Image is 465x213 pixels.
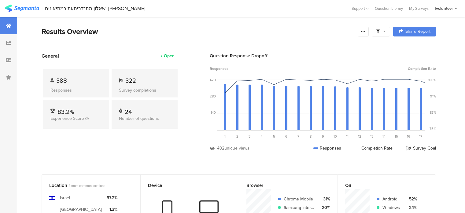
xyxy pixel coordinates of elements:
span: Experience Score [50,115,84,122]
div: 31% [319,196,330,202]
div: 492 [217,145,224,151]
div: 97.2% [107,195,117,201]
span: 11 [346,134,349,139]
span: 10 [334,134,337,139]
div: [GEOGRAPHIC_DATA] [60,206,102,213]
div: Device [148,182,222,189]
div: Question Response Dropoff [210,52,436,59]
span: 4 most common locations [68,183,105,188]
div: Open [164,53,175,59]
span: 1 [224,134,226,139]
div: 140 [211,110,216,115]
span: Completion Rate [408,66,436,71]
div: Responses [50,87,102,93]
div: Completion Rate [355,145,393,151]
a: Question Library [372,6,406,11]
div: Windows [382,204,401,211]
div: | [42,5,42,12]
span: 9 [322,134,324,139]
span: 388 [56,76,67,85]
div: Support [352,4,369,13]
div: OS [345,182,419,189]
div: שאלון מתנדבים/ות במוזיאונים- [PERSON_NAME] [45,6,145,11]
div: Samsung Internet [284,204,315,211]
span: Responses [210,66,228,71]
div: 420 [210,78,216,82]
div: Android [382,196,401,202]
div: unique views [224,145,249,151]
span: 322 [125,76,136,85]
span: Number of questions [119,115,159,122]
div: 280 [210,94,216,99]
span: 5 [273,134,275,139]
span: 13 [370,134,373,139]
div: 24 [125,107,132,113]
div: 100% [428,78,436,82]
div: Survey Goal [406,145,436,151]
span: 6 [285,134,287,139]
span: 8 [310,134,312,139]
span: 3 [249,134,250,139]
div: 20% [319,204,330,211]
span: 17 [419,134,422,139]
div: Chrome Mobile [284,196,315,202]
div: Survey completions [119,87,170,93]
span: 83.2% [57,107,74,116]
span: 16 [407,134,410,139]
div: 1.3% [107,206,117,213]
div: Israel [60,195,70,201]
span: 2 [236,134,238,139]
div: 83% [430,110,436,115]
img: segmanta logo [5,5,39,12]
span: 7 [297,134,299,139]
span: General [42,52,59,59]
div: Location [49,182,123,189]
div: 75% [430,126,436,131]
span: 15 [395,134,398,139]
div: 91% [430,94,436,99]
div: Responses [313,145,341,151]
div: 24% [406,204,417,211]
a: My Surveys [406,6,432,11]
span: 14 [382,134,386,139]
span: 12 [358,134,361,139]
span: Share Report [405,29,430,34]
span: 4 [261,134,263,139]
div: Browser [246,182,320,189]
div: 52% [406,196,417,202]
div: Ivolunteer [435,6,453,11]
div: Results Overview [42,26,355,37]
